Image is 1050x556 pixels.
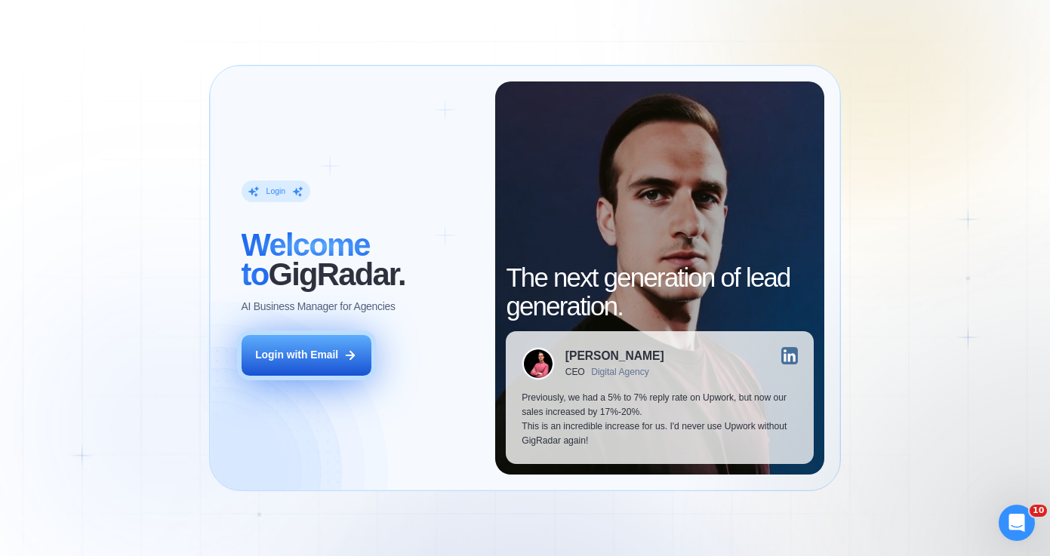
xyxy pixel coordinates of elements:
[242,300,396,314] p: AI Business Manager for Agencies
[266,186,285,197] div: Login
[748,410,1050,515] iframe: Intercom notifications message
[565,350,664,362] div: [PERSON_NAME]
[506,263,814,321] h2: The next generation of lead generation.
[565,367,585,378] div: CEO
[242,227,370,291] span: Welcome to
[591,367,649,378] div: Digital Agency
[999,505,1035,541] iframe: Intercom live chat
[242,231,480,289] h2: ‍ GigRadar.
[522,391,798,449] p: Previously, we had a 5% to 7% reply rate on Upwork, but now our sales increased by 17%-20%. This ...
[255,348,338,362] div: Login with Email
[242,335,371,376] button: Login with Email
[1030,505,1047,517] span: 10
